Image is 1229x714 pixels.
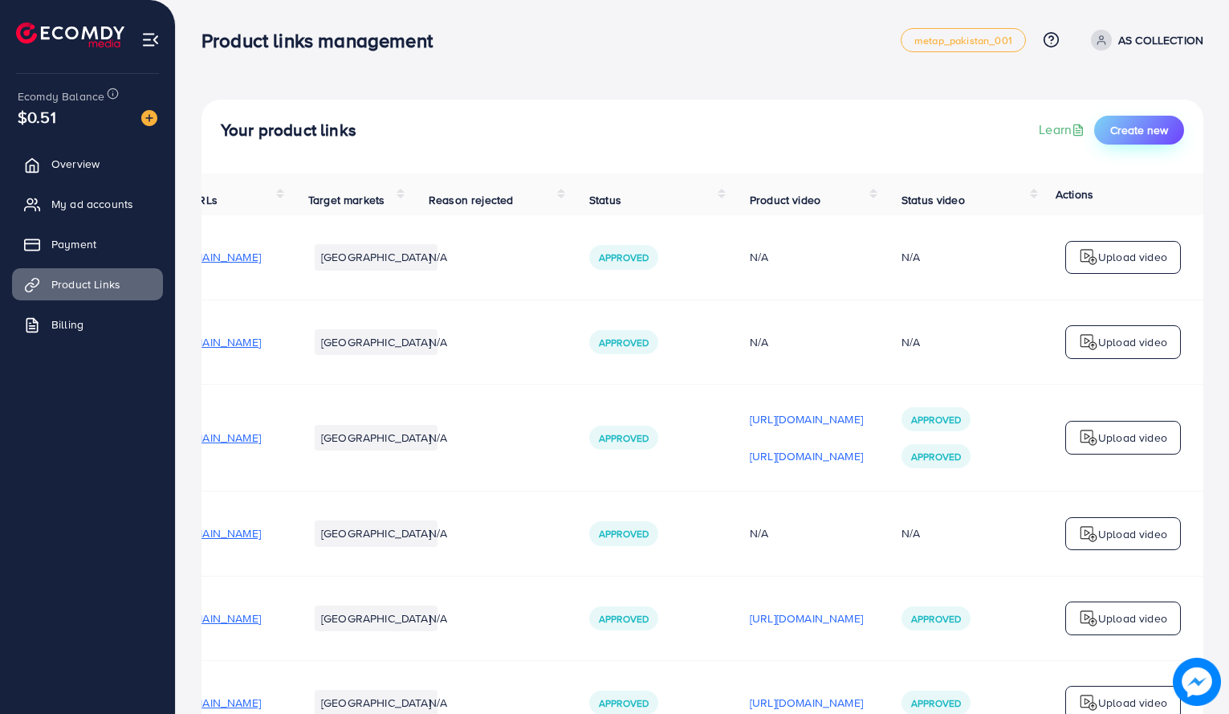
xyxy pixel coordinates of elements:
span: Reason rejected [429,192,513,208]
div: N/A [901,334,920,350]
span: Approved [911,450,961,463]
span: Approved [911,696,961,710]
p: [URL][DOMAIN_NAME] [750,693,863,712]
div: N/A [750,249,863,265]
p: [URL][DOMAIN_NAME] [750,609,863,628]
h4: Your product links [221,120,356,141]
img: logo [1079,247,1098,267]
span: [URL][DOMAIN_NAME] [148,249,261,265]
p: Upload video [1098,333,1167,352]
span: Payment [51,236,96,252]
span: $0.51 [15,96,59,140]
span: Ecomdy Balance [18,88,104,104]
span: [URL][DOMAIN_NAME] [148,695,261,711]
span: Overview [51,156,100,172]
p: [URL][DOMAIN_NAME] [750,447,863,466]
a: Learn [1039,120,1088,139]
img: image [141,110,157,126]
a: Product Links [12,268,163,300]
span: My ad accounts [51,196,133,212]
li: [GEOGRAPHIC_DATA] [315,520,437,546]
img: logo [1079,333,1098,352]
p: Upload video [1098,693,1167,712]
a: AS COLLECTION [1085,30,1203,51]
div: N/A [750,334,863,350]
img: logo [1079,693,1098,712]
span: [URL][DOMAIN_NAME] [148,610,261,626]
span: N/A [429,610,447,626]
img: image [1173,658,1221,706]
span: N/A [429,249,447,265]
img: menu [141,31,160,49]
span: Billing [51,316,83,333]
span: N/A [429,334,447,350]
img: logo [1079,609,1098,628]
a: Payment [12,228,163,260]
a: Billing [12,308,163,341]
span: Approved [599,251,649,264]
span: metap_pakistan_001 [914,35,1012,46]
h3: Product links management [201,29,446,52]
span: Approved [599,527,649,541]
span: Status video [901,192,965,208]
div: N/A [901,249,920,265]
li: [GEOGRAPHIC_DATA] [315,606,437,631]
span: Actions [1056,186,1093,202]
span: N/A [429,525,447,541]
img: logo [16,22,124,47]
span: [URL][DOMAIN_NAME] [148,525,261,541]
button: Create new [1094,116,1184,145]
span: Approved [911,612,961,626]
div: N/A [750,525,863,541]
span: Approved [911,413,961,426]
p: Upload video [1098,247,1167,267]
span: N/A [429,695,447,711]
p: Upload video [1098,609,1167,628]
span: Product video [750,192,820,208]
span: Target markets [308,192,385,208]
div: N/A [901,525,920,541]
span: Approved [599,431,649,445]
li: [GEOGRAPHIC_DATA] [315,425,437,451]
img: logo [1079,524,1098,544]
span: Create new [1110,122,1168,138]
a: metap_pakistan_001 [901,28,1026,52]
span: Status [589,192,621,208]
li: [GEOGRAPHIC_DATA] [315,329,437,355]
li: [GEOGRAPHIC_DATA] [315,244,437,270]
a: My ad accounts [12,188,163,220]
span: Approved [599,696,649,710]
span: [URL][DOMAIN_NAME] [148,334,261,350]
span: [URL][DOMAIN_NAME] [148,430,261,446]
span: Approved [599,612,649,626]
p: Upload video [1098,524,1167,544]
p: Upload video [1098,428,1167,447]
span: Approved [599,336,649,349]
span: N/A [429,430,447,446]
p: [URL][DOMAIN_NAME] [750,410,863,429]
img: logo [1079,428,1098,447]
p: AS COLLECTION [1118,31,1203,50]
span: Product Links [51,276,120,292]
a: Overview [12,148,163,180]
